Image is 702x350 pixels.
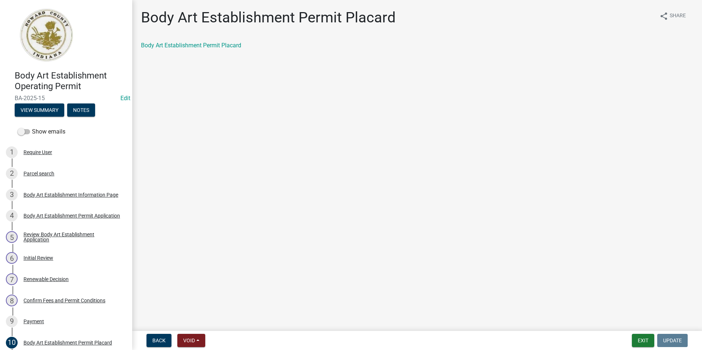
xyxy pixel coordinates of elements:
[657,334,688,347] button: Update
[23,319,44,324] div: Payment
[6,337,18,349] div: 10
[183,338,195,343] span: Void
[23,340,112,345] div: Body Art Establishment Permit Placard
[67,103,95,117] button: Notes
[18,127,65,136] label: Show emails
[23,255,53,260] div: Initial Review
[6,189,18,201] div: 3
[6,231,18,243] div: 5
[6,273,18,285] div: 7
[6,168,18,179] div: 2
[15,95,117,102] span: BA-2025-15
[23,232,120,242] div: Review Body Art Establishment Application
[6,210,18,222] div: 4
[659,12,668,21] i: share
[152,338,166,343] span: Back
[23,277,69,282] div: Renewable Decision
[663,338,682,343] span: Update
[177,334,205,347] button: Void
[146,334,171,347] button: Back
[632,334,654,347] button: Exit
[6,295,18,306] div: 8
[654,9,692,23] button: shareShare
[120,95,130,102] wm-modal-confirm: Edit Application Number
[23,192,118,197] div: Body Art Establishment Information Page
[23,171,54,176] div: Parcel search
[15,107,64,113] wm-modal-confirm: Summary
[670,12,686,21] span: Share
[67,107,95,113] wm-modal-confirm: Notes
[23,150,52,155] div: Require User
[6,316,18,327] div: 9
[15,70,126,92] h4: Body Art Establishment Operating Permit
[23,213,120,218] div: Body Art Establishment Permit Application
[141,9,396,26] h1: Body Art Establishment Permit Placard
[15,8,77,63] img: Howard County, Indiana
[141,42,241,49] a: Body Art Establishment Permit Placard
[6,252,18,264] div: 6
[15,103,64,117] button: View Summary
[23,298,105,303] div: Confirm Fees and Permit Conditions
[6,146,18,158] div: 1
[120,95,130,102] a: Edit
